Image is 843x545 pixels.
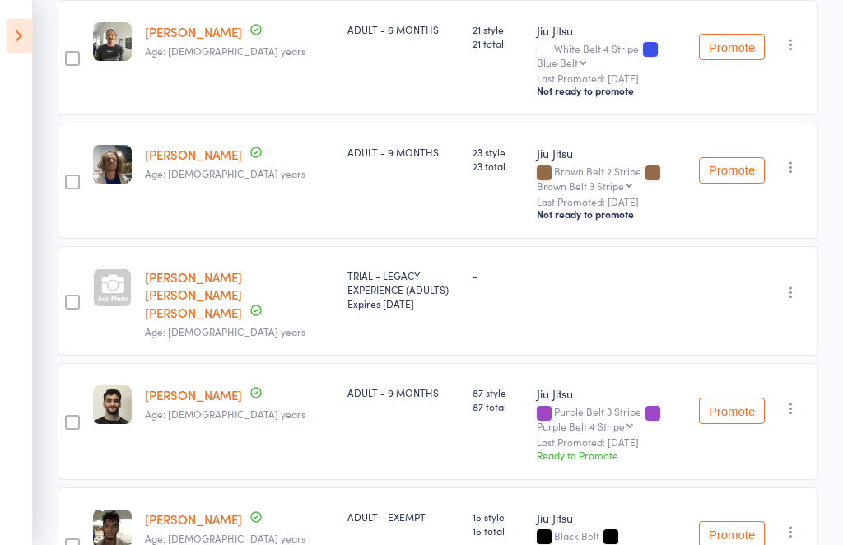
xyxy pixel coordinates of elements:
div: Brown Belt 3 Stripe [537,181,624,192]
div: White Belt 4 Stripe [537,44,685,68]
button: Promote [699,158,765,184]
a: [PERSON_NAME] [145,24,242,41]
span: 87 total [473,400,524,414]
img: image1688462756.png [93,386,132,425]
span: Age: [DEMOGRAPHIC_DATA] years [145,325,305,339]
small: Last Promoted: [DATE] [537,73,685,85]
div: Purple Belt 4 Stripe [537,422,625,432]
a: [PERSON_NAME] [145,511,242,529]
small: Last Promoted: [DATE] [537,437,685,449]
span: Age: [DEMOGRAPHIC_DATA] years [145,167,305,181]
div: Expires [DATE] [347,297,460,311]
div: Purple Belt 3 Stripe [537,407,685,431]
div: ADULT - 9 MONTHS [347,146,460,160]
div: Jiu Jitsu [537,146,685,162]
button: Promote [699,35,765,61]
div: Brown Belt 2 Stripe [537,166,685,191]
img: image1697005627.png [93,23,132,62]
span: 15 style [473,510,524,524]
span: Age: [DEMOGRAPHIC_DATA] years [145,408,305,422]
span: 21 style [473,23,524,37]
a: [PERSON_NAME] [PERSON_NAME] [PERSON_NAME] [145,269,242,322]
div: Not ready to promote [537,208,685,221]
div: Jiu Jitsu [537,386,685,403]
img: image1688701192.png [93,146,132,184]
div: ADULT - EXEMPT [347,510,460,524]
div: Not ready to promote [537,85,685,98]
div: ADULT - 6 MONTHS [347,23,460,37]
span: 21 total [473,37,524,51]
span: 23 total [473,160,524,174]
div: Blue Belt [537,58,578,68]
div: Jiu Jitsu [537,23,685,40]
div: ADULT - 9 MONTHS [347,386,460,400]
a: [PERSON_NAME] [145,147,242,164]
span: 87 style [473,386,524,400]
span: Age: [DEMOGRAPHIC_DATA] years [145,44,305,58]
div: - [473,269,524,283]
div: Jiu Jitsu [537,510,685,527]
button: Promote [699,398,765,425]
span: 23 style [473,146,524,160]
div: Ready to Promote [537,449,685,463]
div: TRIAL - LEGACY EXPERIENCE (ADULTS) [347,269,460,311]
span: 15 total [473,524,524,538]
a: [PERSON_NAME] [145,387,242,404]
small: Last Promoted: [DATE] [537,197,685,208]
